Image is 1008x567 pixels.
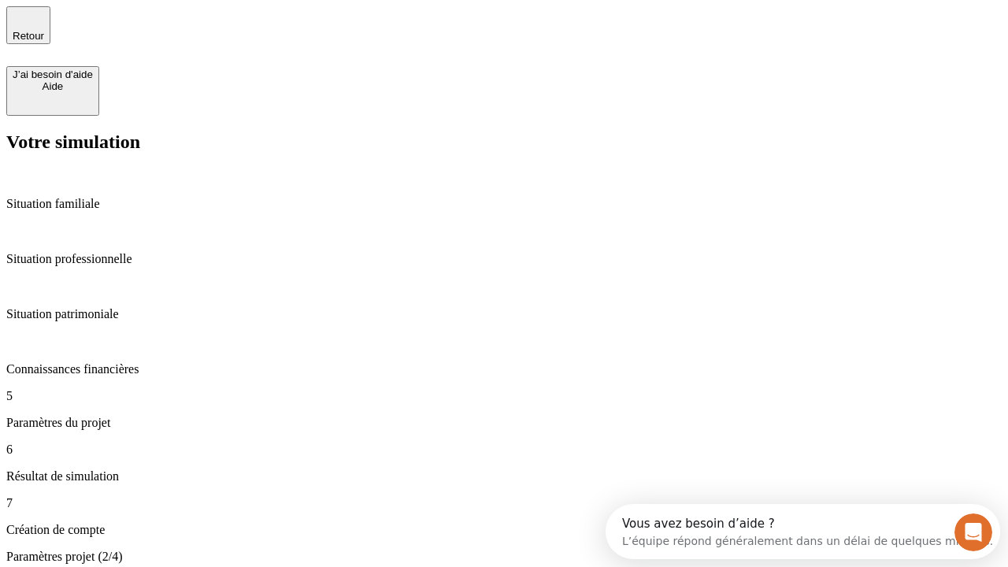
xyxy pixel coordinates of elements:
[6,389,1002,403] p: 5
[6,416,1002,430] p: Paramètres du projet
[6,252,1002,266] p: Situation professionnelle
[13,30,44,42] span: Retour
[6,6,50,44] button: Retour
[17,26,387,43] div: L’équipe répond généralement dans un délai de quelques minutes.
[13,69,93,80] div: J’ai besoin d'aide
[6,362,1002,376] p: Connaissances financières
[6,197,1002,211] p: Situation familiale
[606,504,1000,559] iframe: Intercom live chat discovery launcher
[6,66,99,116] button: J’ai besoin d'aideAide
[13,80,93,92] div: Aide
[6,132,1002,153] h2: Votre simulation
[6,523,1002,537] p: Création de compte
[6,307,1002,321] p: Situation patrimoniale
[6,496,1002,510] p: 7
[6,550,1002,564] p: Paramètres projet (2/4)
[6,443,1002,457] p: 6
[6,6,434,50] div: Ouvrir le Messenger Intercom
[6,469,1002,484] p: Résultat de simulation
[17,13,387,26] div: Vous avez besoin d’aide ?
[954,513,992,551] iframe: Intercom live chat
